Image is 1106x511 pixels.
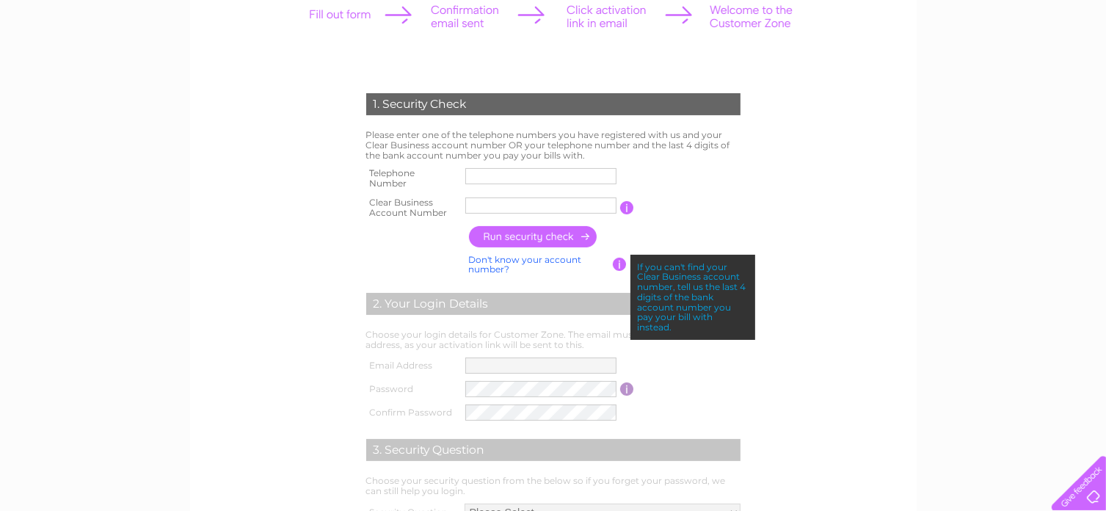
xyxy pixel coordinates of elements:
input: Information [620,201,634,214]
a: 0333 014 3131 [829,7,931,26]
input: Information [613,258,627,271]
div: Clear Business is a trading name of Verastar Limited (registered in [GEOGRAPHIC_DATA] No. 3667643... [207,8,901,71]
div: 1. Security Check [366,93,741,115]
img: logo.png [39,38,114,83]
td: Please enter one of the telephone numbers you have registered with us and your Clear Business acc... [363,126,744,164]
th: Clear Business Account Number [363,193,462,222]
a: Contact [1061,62,1097,73]
div: 2. Your Login Details [366,293,741,315]
td: Choose your login details for Customer Zone. The email must be a valid email address, as your act... [363,326,744,354]
a: Telecoms [978,62,1022,73]
th: Email Address [363,354,462,377]
div: If you can't find your Clear Business account number, tell us the last 4 digits of the bank accou... [630,255,755,341]
td: Choose your security question from the below so if you forget your password, we can still help yo... [363,472,744,500]
a: Don't know your account number? [469,254,582,275]
th: Password [363,377,462,401]
a: Blog [1031,62,1052,73]
a: Water [901,62,928,73]
a: Energy [937,62,969,73]
div: 3. Security Question [366,439,741,461]
input: Information [620,383,634,396]
th: Confirm Password [363,401,462,424]
th: Telephone Number [363,164,462,193]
